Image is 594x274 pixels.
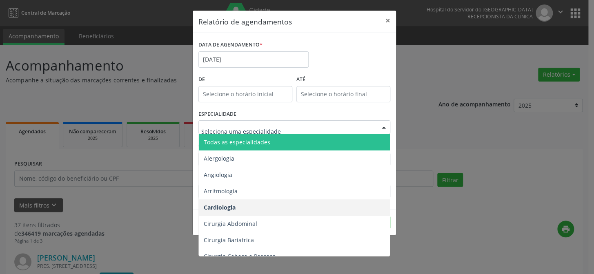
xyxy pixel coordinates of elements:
[204,187,238,195] span: Arritmologia
[204,138,270,146] span: Todas as especialidades
[296,73,390,86] label: ATÉ
[204,220,257,228] span: Cirurgia Abdominal
[198,16,292,27] h5: Relatório de agendamentos
[204,252,276,260] span: Cirurgia Cabeça e Pescoço
[204,236,254,244] span: Cirurgia Bariatrica
[198,73,292,86] label: De
[204,203,236,211] span: Cardiologia
[198,86,292,102] input: Selecione o horário inicial
[380,11,396,31] button: Close
[204,171,232,179] span: Angiologia
[204,155,234,162] span: Alergologia
[198,39,263,51] label: DATA DE AGENDAMENTO
[201,123,374,139] input: Seleciona uma especialidade
[296,86,390,102] input: Selecione o horário final
[198,51,309,68] input: Selecione uma data ou intervalo
[198,108,236,121] label: ESPECIALIDADE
